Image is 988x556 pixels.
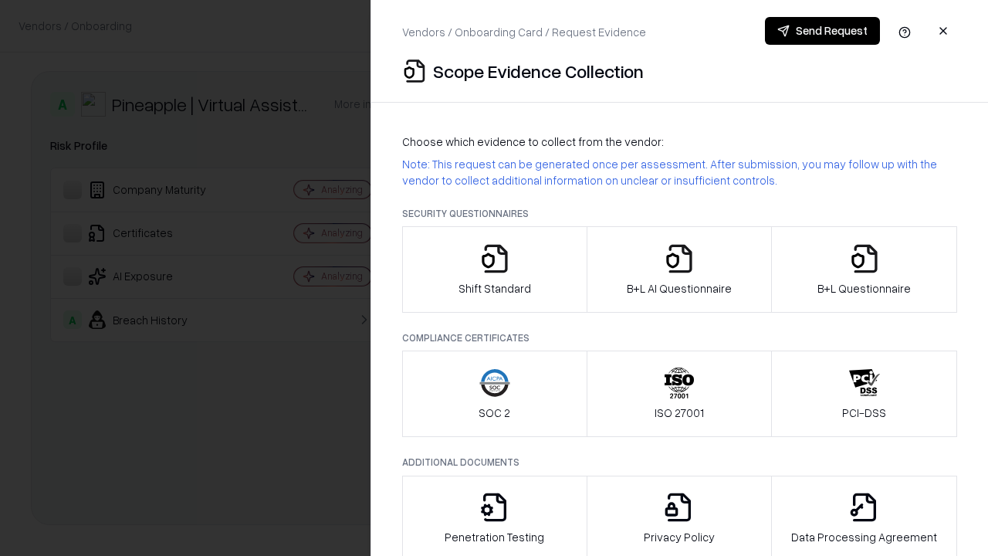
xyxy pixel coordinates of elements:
p: PCI-DSS [842,405,886,421]
p: B+L AI Questionnaire [627,280,732,297]
p: Shift Standard [458,280,531,297]
p: Privacy Policy [644,529,715,545]
button: PCI-DSS [771,351,957,437]
p: Penetration Testing [445,529,544,545]
button: ISO 27001 [587,351,773,437]
p: SOC 2 [479,405,510,421]
p: Data Processing Agreement [791,529,937,545]
p: Note: This request can be generated once per assessment. After submission, you may follow up with... [402,156,957,188]
button: Shift Standard [402,226,587,313]
p: B+L Questionnaire [817,280,911,297]
button: B+L AI Questionnaire [587,226,773,313]
p: Choose which evidence to collect from the vendor: [402,134,957,150]
button: SOC 2 [402,351,587,437]
button: Send Request [765,17,880,45]
p: Compliance Certificates [402,331,957,344]
p: ISO 27001 [655,405,704,421]
p: Vendors / Onboarding Card / Request Evidence [402,24,646,40]
button: B+L Questionnaire [771,226,957,313]
p: Additional Documents [402,456,957,469]
p: Security Questionnaires [402,207,957,220]
p: Scope Evidence Collection [433,59,644,83]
